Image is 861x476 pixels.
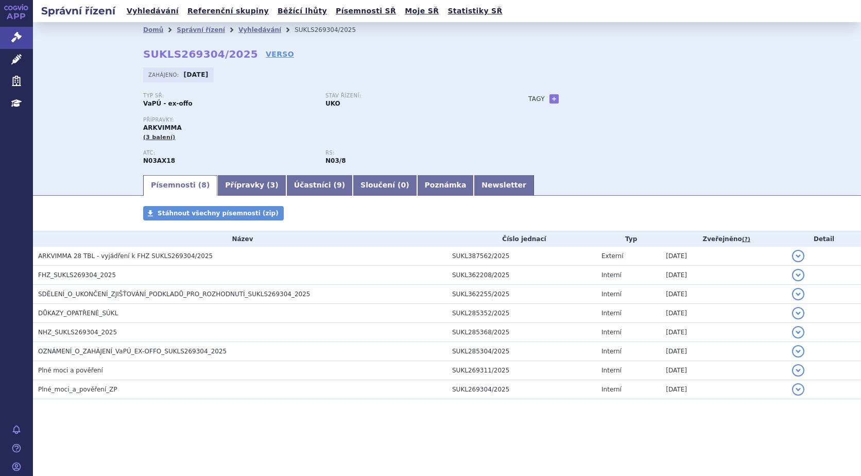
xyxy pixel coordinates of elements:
[661,247,787,266] td: [DATE]
[792,383,804,396] button: detail
[601,329,622,336] span: Interní
[38,386,117,393] span: Plné_moci_a_pověření_ZP
[661,323,787,342] td: [DATE]
[792,364,804,377] button: detail
[266,49,294,59] a: VERSO
[337,181,342,189] span: 9
[474,175,534,196] a: Newsletter
[447,361,596,380] td: SUKL269311/2025
[792,345,804,358] button: detail
[661,266,787,285] td: [DATE]
[38,367,103,374] span: Plné moci a pověření
[143,48,258,60] strong: SUKLS269304/2025
[201,181,206,189] span: 8
[447,247,596,266] td: SUKL387562/2025
[792,307,804,319] button: detail
[792,326,804,338] button: detail
[33,4,124,18] h2: Správní řízení
[444,4,505,18] a: Statistiky SŘ
[601,386,622,393] span: Interní
[792,288,804,300] button: detail
[601,252,623,260] span: Externí
[661,285,787,304] td: [DATE]
[143,124,182,131] span: ARKVIMMA
[787,231,861,247] th: Detail
[661,361,787,380] td: [DATE]
[417,175,474,196] a: Poznámka
[325,93,497,99] p: Stav řízení:
[38,348,227,355] span: OZNÁMENÍ_O_ZAHÁJENÍ_VaPÚ_EX-OFFO_SUKLS269304_2025
[447,231,596,247] th: Číslo jednací
[601,310,622,317] span: Interní
[601,367,622,374] span: Interní
[742,236,750,243] abbr: (?)
[143,157,175,164] strong: LAKOSAMID
[143,150,315,156] p: ATC:
[447,304,596,323] td: SUKL285352/2025
[143,206,284,220] a: Stáhnout všechny písemnosti (zip)
[402,4,442,18] a: Moje SŘ
[217,175,286,196] a: Přípravky (3)
[401,181,406,189] span: 0
[38,252,213,260] span: ARKVIMMA 28 TBL - vyjádření k FHZ SUKLS269304/2025
[274,4,330,18] a: Běžící lhůty
[38,271,116,279] span: FHZ_SUKLS269304_2025
[325,157,346,164] strong: lacosamid
[143,117,508,123] p: Přípravky:
[447,380,596,399] td: SUKL269304/2025
[601,348,622,355] span: Interní
[333,4,399,18] a: Písemnosti SŘ
[143,134,176,141] span: (3 balení)
[295,22,369,38] li: SUKLS269304/2025
[177,26,225,33] a: Správní řízení
[447,323,596,342] td: SUKL285368/2025
[238,26,281,33] a: Vyhledávání
[143,26,163,33] a: Domů
[124,4,182,18] a: Vyhledávání
[325,150,497,156] p: RS:
[325,100,340,107] strong: UKO
[447,266,596,285] td: SUKL362208/2025
[792,250,804,262] button: detail
[38,310,118,317] span: DŮKAZY_OPATŘENÉ_SÚKL
[184,71,209,78] strong: [DATE]
[184,4,272,18] a: Referenční skupiny
[270,181,275,189] span: 3
[447,342,596,361] td: SUKL285304/2025
[143,175,217,196] a: Písemnosti (8)
[596,231,661,247] th: Typ
[38,291,310,298] span: SDĚLENÍ_O_UKONČENÍ_ZJIŠŤOVÁNÍ_PODKLADŮ_PRO_ROZHODNUTÍ_SUKLS269304_2025
[549,94,559,104] a: +
[143,100,193,107] strong: VaPÚ - ex-offo
[148,71,181,79] span: Zahájeno:
[528,93,545,105] h3: Tagy
[661,380,787,399] td: [DATE]
[286,175,353,196] a: Účastníci (9)
[353,175,417,196] a: Sloučení (0)
[661,342,787,361] td: [DATE]
[33,231,447,247] th: Název
[143,93,315,99] p: Typ SŘ:
[661,304,787,323] td: [DATE]
[601,271,622,279] span: Interní
[447,285,596,304] td: SUKL362255/2025
[601,291,622,298] span: Interní
[792,269,804,281] button: detail
[38,329,117,336] span: NHZ_SUKLS269304_2025
[158,210,279,217] span: Stáhnout všechny písemnosti (zip)
[661,231,787,247] th: Zveřejněno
